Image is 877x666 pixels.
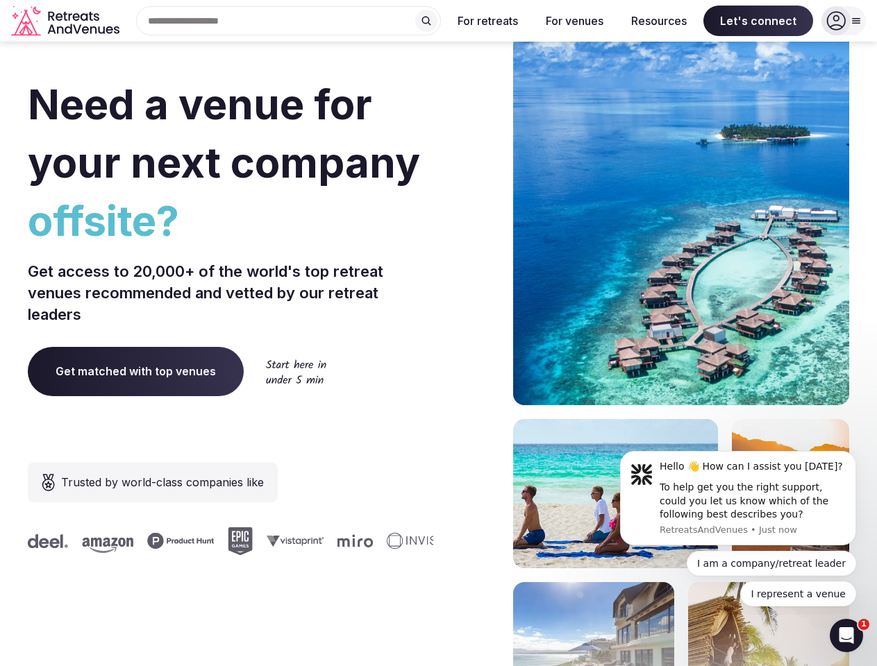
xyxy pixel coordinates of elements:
iframe: Intercom live chat [830,619,863,652]
button: For retreats [446,6,529,36]
img: woman sitting in back of truck with camels [732,419,849,568]
button: Resources [620,6,698,36]
svg: Vistaprint company logo [260,535,317,547]
p: Get access to 20,000+ of the world's top retreat venues recommended and vetted by our retreat lea... [28,261,433,325]
span: offsite? [28,191,433,250]
span: 1 [858,619,869,630]
svg: Deel company logo [21,534,61,548]
svg: Miro company logo [331,534,366,547]
span: Let's connect [703,6,813,36]
span: Trusted by world-class companies like [61,474,264,490]
img: yoga on tropical beach [513,419,718,568]
svg: Invisible company logo [380,533,456,549]
a: Visit the homepage [11,6,122,37]
svg: Retreats and Venues company logo [11,6,122,37]
iframe: Intercom notifications message [599,438,877,615]
img: Start here in under 5 min [266,359,326,384]
span: Need a venue for your next company [28,79,420,187]
svg: Epic Games company logo [221,527,246,555]
a: Get matched with top venues [28,347,244,395]
button: For venues [535,6,615,36]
